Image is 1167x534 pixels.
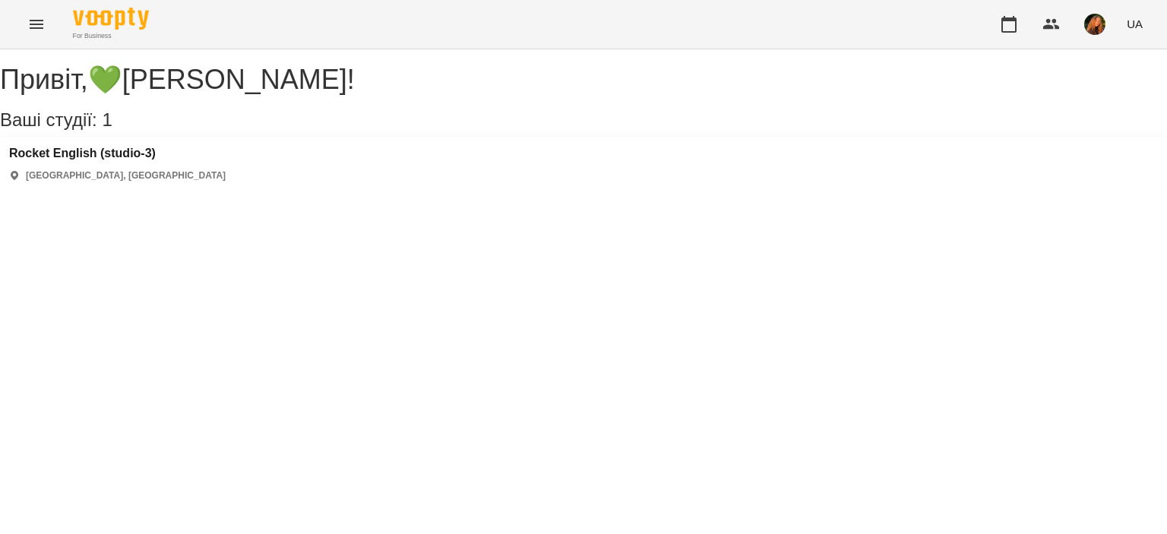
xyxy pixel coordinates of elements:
img: Voopty Logo [73,8,149,30]
button: Menu [18,6,55,43]
span: UA [1127,16,1143,32]
span: For Business [73,31,149,41]
a: Rocket English (studio-3) [9,147,226,160]
button: UA [1121,10,1149,38]
p: [GEOGRAPHIC_DATA], [GEOGRAPHIC_DATA] [26,169,226,182]
span: 1 [102,109,112,130]
img: a7253ec6d19813cf74d78221198b3021.jpeg [1084,14,1105,35]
